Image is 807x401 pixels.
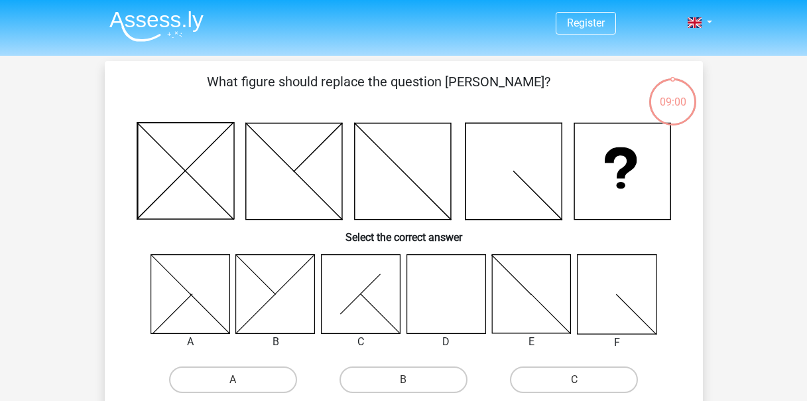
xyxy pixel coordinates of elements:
div: D [397,334,497,350]
div: F [567,335,667,351]
div: C [311,334,411,350]
label: C [510,366,638,393]
h6: Select the correct answer [126,220,682,244]
label: A [169,366,297,393]
div: E [481,334,582,350]
img: Assessly [109,11,204,42]
div: A [141,334,241,350]
p: What figure should replace the question [PERSON_NAME]? [126,72,632,112]
label: B [340,366,467,393]
div: 09:00 [648,77,698,110]
div: B [225,334,326,350]
a: Register [567,17,605,29]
